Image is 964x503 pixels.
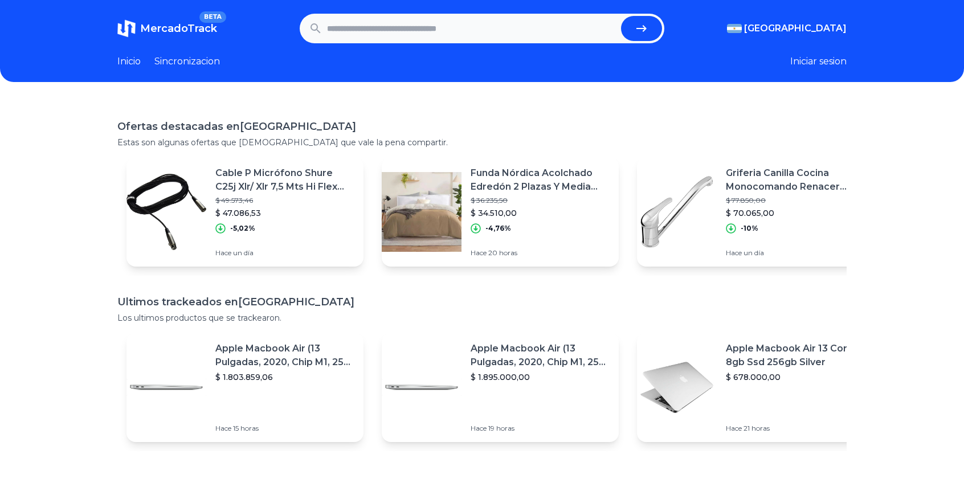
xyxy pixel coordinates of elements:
p: Hace 20 horas [471,248,610,257]
p: Hace un día [215,248,354,257]
p: Hace 21 horas [726,424,865,433]
p: $ 36.235,50 [471,196,610,205]
img: Featured image [637,172,717,252]
span: MercadoTrack [140,22,217,35]
p: $ 1.895.000,00 [471,371,610,383]
p: Estas son algunas ofertas que [DEMOGRAPHIC_DATA] que vale la pena compartir. [117,137,847,148]
p: Hace un día [726,248,865,257]
p: -10% [741,224,758,233]
img: Featured image [382,347,461,427]
p: -5,02% [230,224,255,233]
p: $ 34.510,00 [471,207,610,219]
a: Featured imageApple Macbook Air 13 Core I5 8gb Ssd 256gb Silver$ 678.000,00Hace 21 horas [637,333,874,442]
a: Featured imageApple Macbook Air (13 Pulgadas, 2020, Chip M1, 256 Gb De Ssd, 8 Gb De Ram) - Plata$... [382,333,619,442]
p: -4,76% [485,224,511,233]
p: Los ultimos productos que se trackearon. [117,312,847,324]
img: Featured image [126,172,206,252]
p: Cable P Micrófono Shure C25j Xlr/ Xlr 7,5 Mts Hi Flex Cuo [215,166,354,194]
img: Argentina [727,24,742,33]
p: $ 77.850,00 [726,196,865,205]
span: BETA [199,11,226,23]
span: [GEOGRAPHIC_DATA] [744,22,847,35]
p: Apple Macbook Air 13 Core I5 8gb Ssd 256gb Silver [726,342,865,369]
p: $ 70.065,00 [726,207,865,219]
p: Apple Macbook Air (13 Pulgadas, 2020, Chip M1, 256 Gb De Ssd, 8 Gb De Ram) - Plata [471,342,610,369]
a: MercadoTrackBETA [117,19,217,38]
p: Funda Nórdica Acolchado Edredón 2 Plazas Y Media 200h 2 1/2! [471,166,610,194]
h1: Ofertas destacadas en [GEOGRAPHIC_DATA] [117,118,847,134]
img: Featured image [126,347,206,427]
p: Griferia Canilla Cocina Monocomando Renacer [PERSON_NAME] 20-102 [726,166,865,194]
button: [GEOGRAPHIC_DATA] [727,22,847,35]
p: $ 49.573,46 [215,196,354,205]
img: Featured image [382,172,461,252]
button: Iniciar sesion [790,55,847,68]
h1: Ultimos trackeados en [GEOGRAPHIC_DATA] [117,294,847,310]
img: MercadoTrack [117,19,136,38]
a: Featured imageGriferia Canilla Cocina Monocomando Renacer [PERSON_NAME] 20-102$ 77.850,00$ 70.065... [637,157,874,267]
p: $ 678.000,00 [726,371,865,383]
a: Featured imageApple Macbook Air (13 Pulgadas, 2020, Chip M1, 256 Gb De Ssd, 8 Gb De Ram) - Plata$... [126,333,363,442]
p: Hace 15 horas [215,424,354,433]
a: Featured imageFunda Nórdica Acolchado Edredón 2 Plazas Y Media 200h 2 1/2!$ 36.235,50$ 34.510,00-... [382,157,619,267]
p: $ 47.086,53 [215,207,354,219]
a: Featured imageCable P Micrófono Shure C25j Xlr/ Xlr 7,5 Mts Hi Flex Cuo$ 49.573,46$ 47.086,53-5,0... [126,157,363,267]
img: Featured image [637,347,717,427]
p: Hace 19 horas [471,424,610,433]
a: Inicio [117,55,141,68]
a: Sincronizacion [154,55,220,68]
p: Apple Macbook Air (13 Pulgadas, 2020, Chip M1, 256 Gb De Ssd, 8 Gb De Ram) - Plata [215,342,354,369]
p: $ 1.803.859,06 [215,371,354,383]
